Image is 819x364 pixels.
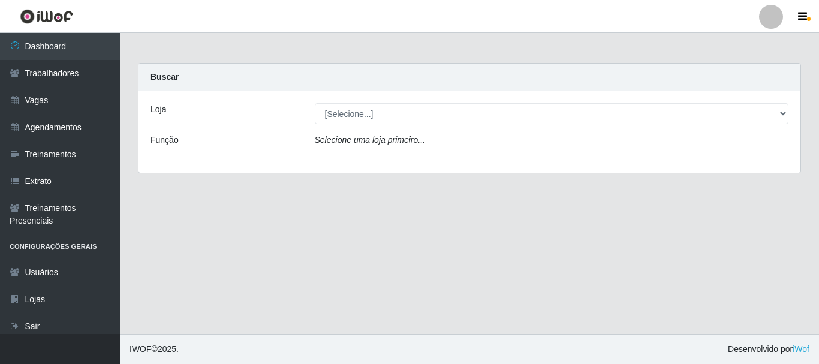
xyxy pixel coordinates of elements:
strong: Buscar [150,72,179,82]
span: IWOF [130,344,152,354]
label: Loja [150,103,166,116]
a: iWof [793,344,809,354]
i: Selecione uma loja primeiro... [315,135,425,145]
img: CoreUI Logo [20,9,73,24]
span: Desenvolvido por [728,343,809,356]
span: © 2025 . [130,343,179,356]
label: Função [150,134,179,146]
